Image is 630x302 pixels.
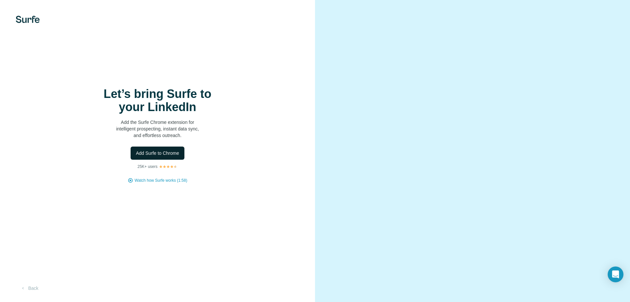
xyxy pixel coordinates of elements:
[16,16,40,23] img: Surfe's logo
[136,150,179,156] span: Add Surfe to Chrome
[608,267,623,282] div: Open Intercom Messenger
[131,147,184,160] button: Add Surfe to Chrome
[159,165,178,169] img: Rating Stars
[16,282,43,294] button: Back
[135,177,187,183] button: Watch how Surfe works (1:58)
[92,87,223,114] h1: Let’s bring Surfe to your LinkedIn
[92,119,223,139] p: Add the Surfe Chrome extension for intelligent prospecting, instant data sync, and effortless out...
[137,164,157,170] p: 25K+ users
